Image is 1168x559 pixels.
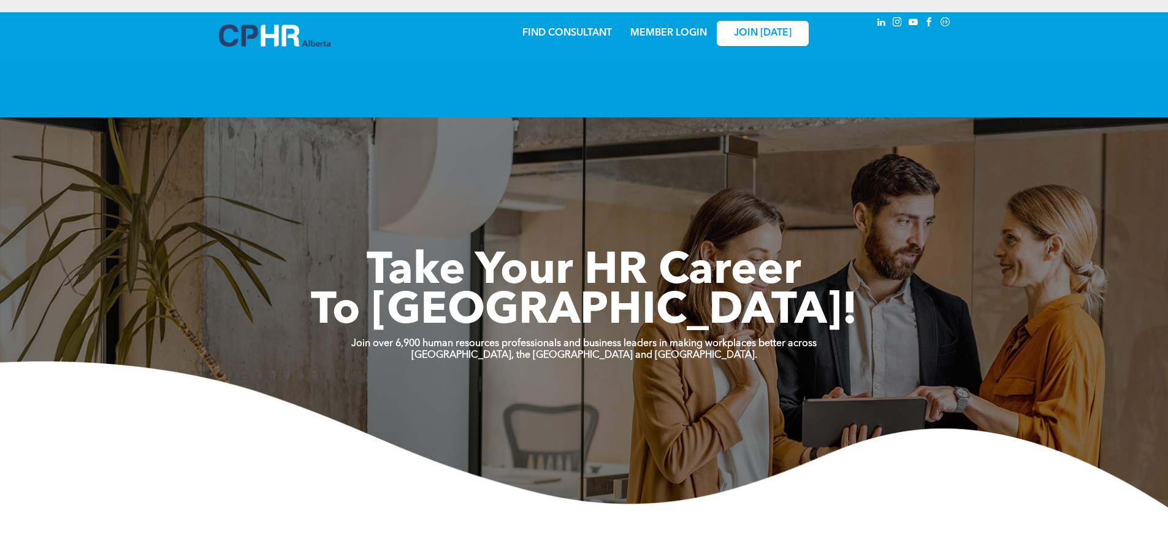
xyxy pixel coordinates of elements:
[411,350,757,360] strong: [GEOGRAPHIC_DATA], the [GEOGRAPHIC_DATA] and [GEOGRAPHIC_DATA].
[367,250,801,294] span: Take Your HR Career
[522,28,612,38] a: FIND CONSULTANT
[734,28,792,39] span: JOIN [DATE]
[939,15,952,32] a: Social network
[907,15,920,32] a: youtube
[219,25,330,47] img: A blue and white logo for cp alberta
[311,290,858,334] span: To [GEOGRAPHIC_DATA]!
[875,15,888,32] a: linkedin
[891,15,904,32] a: instagram
[351,339,817,349] strong: Join over 6,900 human resources professionals and business leaders in making workplaces better ac...
[923,15,936,32] a: facebook
[717,21,809,46] a: JOIN [DATE]
[630,28,707,38] a: MEMBER LOGIN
